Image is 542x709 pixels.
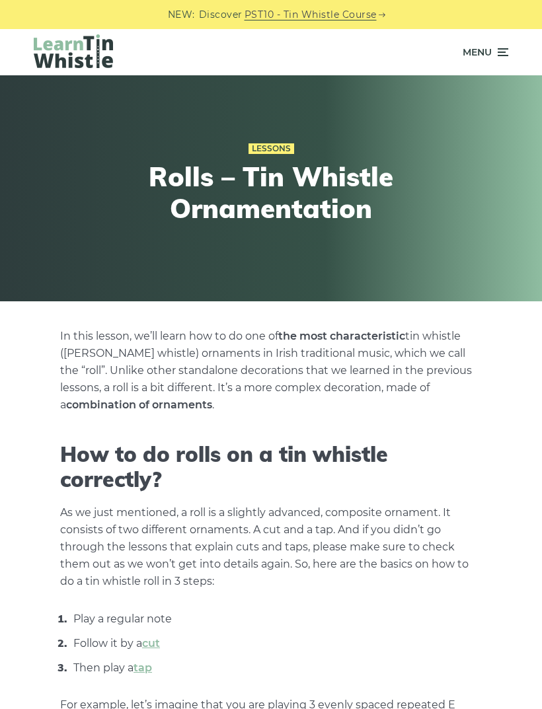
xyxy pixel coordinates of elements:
a: Lessons [249,143,294,154]
p: In this lesson, we’ll learn how to do one of tin whistle ([PERSON_NAME] whistle) ornaments in Iri... [60,328,482,414]
li: Then play a [70,659,482,677]
p: As we just mentioned, a roll is a slightly advanced, composite ornament. It consists of two diffe... [60,504,482,590]
li: Follow it by a [70,634,482,652]
a: cut [142,637,160,650]
li: Play a regular note [70,610,482,628]
h2: How to do rolls on a tin whistle correctly? [60,441,482,492]
a: tap [134,661,152,674]
img: LearnTinWhistle.com [34,34,113,68]
h1: Rolls – Tin Whistle Ornamentation [93,161,449,224]
strong: the most characteristic [278,330,405,342]
span: Menu [463,36,492,69]
strong: combination of ornaments [66,398,212,411]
